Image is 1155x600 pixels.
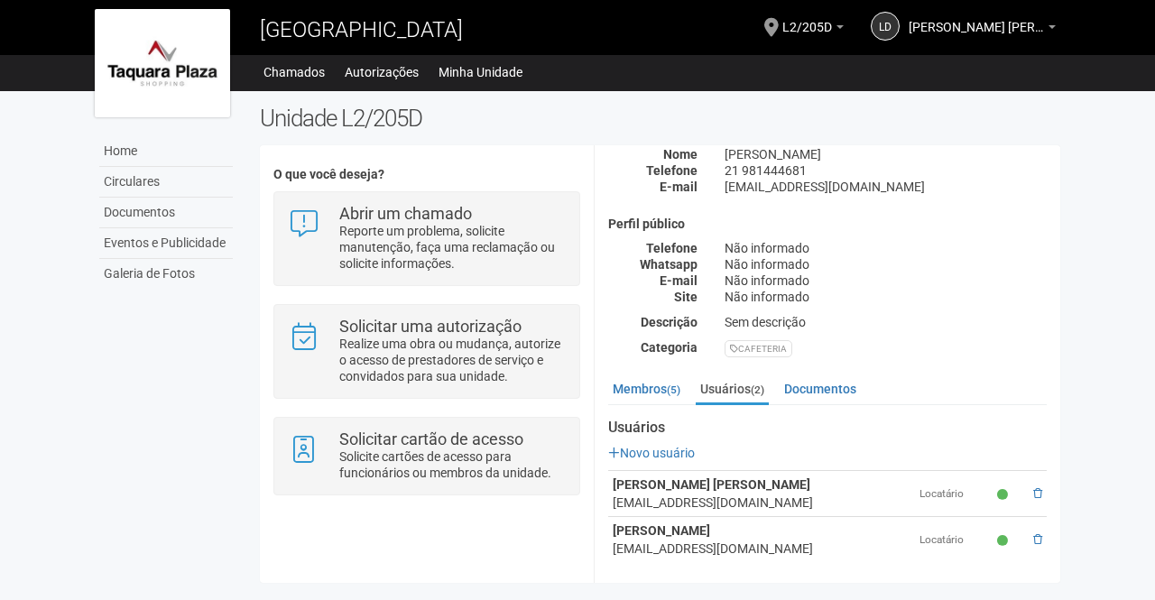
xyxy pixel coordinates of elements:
[99,136,233,167] a: Home
[99,198,233,228] a: Documentos
[909,23,1056,37] a: [PERSON_NAME] [PERSON_NAME]
[646,163,698,178] strong: Telefone
[711,289,1060,305] div: Não informado
[288,431,565,481] a: Solicitar cartão de acesso Solicite cartões de acesso para funcionários ou membros da unidade.
[909,3,1044,34] span: Liliane da Silva Novy
[660,273,698,288] strong: E-mail
[641,340,698,355] strong: Categoria
[339,223,566,272] p: Reporte um problema, solicite manutenção, faça uma reclamação ou solicite informações.
[711,314,1060,330] div: Sem descrição
[260,17,463,42] span: [GEOGRAPHIC_DATA]
[339,336,566,384] p: Realize uma obra ou mudança, autorize o acesso de prestadores de serviço e convidados para sua un...
[674,290,698,304] strong: Site
[696,375,769,405] a: Usuários(2)
[339,317,522,336] strong: Solicitar uma autorização
[260,105,1060,132] h2: Unidade L2/205D
[613,494,910,512] div: [EMAIL_ADDRESS][DOMAIN_NAME]
[345,60,419,85] a: Autorizações
[608,420,1047,436] strong: Usuários
[99,167,233,198] a: Circulares
[711,240,1060,256] div: Não informado
[997,487,1012,503] small: Ativo
[915,517,993,563] td: Locatário
[646,241,698,255] strong: Telefone
[780,375,861,402] a: Documentos
[339,429,523,448] strong: Solicitar cartão de acesso
[263,60,325,85] a: Chamados
[711,272,1060,289] div: Não informado
[339,448,566,481] p: Solicite cartões de acesso para funcionários ou membros da unidade.
[288,318,565,384] a: Solicitar uma autorização Realize uma obra ou mudança, autorize o acesso de prestadores de serviç...
[608,375,685,402] a: Membros(5)
[99,259,233,289] a: Galeria de Fotos
[751,383,764,396] small: (2)
[782,23,844,37] a: L2/205D
[997,533,1012,549] small: Ativo
[99,228,233,259] a: Eventos e Publicidade
[608,217,1047,231] h4: Perfil público
[273,168,579,181] h4: O que você deseja?
[711,256,1060,272] div: Não informado
[725,340,792,357] div: CAFETERIA
[339,204,472,223] strong: Abrir um chamado
[667,383,680,396] small: (5)
[613,540,910,558] div: [EMAIL_ADDRESS][DOMAIN_NAME]
[663,147,698,162] strong: Nome
[640,257,698,272] strong: Whatsapp
[915,471,993,517] td: Locatário
[641,315,698,329] strong: Descrição
[439,60,522,85] a: Minha Unidade
[711,179,1060,195] div: [EMAIL_ADDRESS][DOMAIN_NAME]
[711,162,1060,179] div: 21 981444681
[95,9,230,117] img: logo.jpg
[871,12,900,41] a: Ld
[711,146,1060,162] div: [PERSON_NAME]
[288,206,565,272] a: Abrir um chamado Reporte um problema, solicite manutenção, faça uma reclamação ou solicite inform...
[613,523,710,538] strong: [PERSON_NAME]
[608,446,695,460] a: Novo usuário
[613,477,810,492] strong: [PERSON_NAME] [PERSON_NAME]
[782,3,832,34] span: L2/205D
[660,180,698,194] strong: E-mail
